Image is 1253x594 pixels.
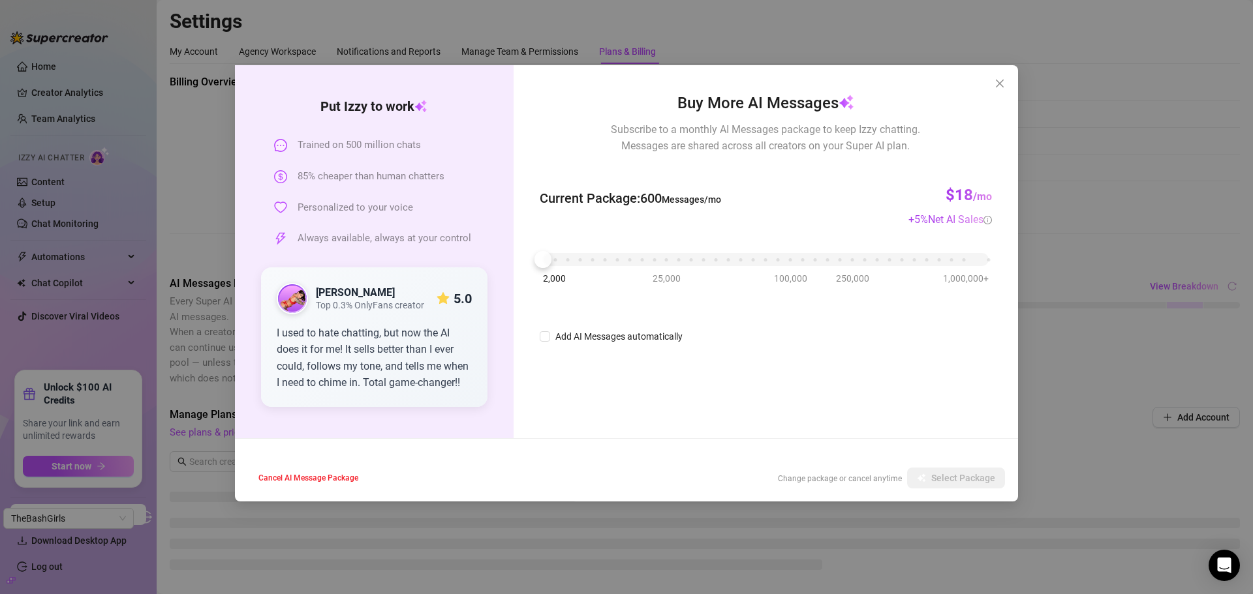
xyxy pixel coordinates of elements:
[989,78,1010,89] span: Close
[973,190,992,203] span: /mo
[908,213,992,226] span: + 5 %
[1209,550,1240,581] div: Open Intercom Messenger
[677,91,854,116] span: Buy More AI Messages
[774,271,807,286] span: 100,000
[320,98,427,114] strong: Put Izzy to work
[274,201,287,214] span: heart
[989,73,1010,94] button: Close
[946,185,992,206] h3: $18
[943,271,989,286] span: 1,000,000+
[555,329,683,344] div: Add AI Messages automatically
[995,78,1005,89] span: close
[258,473,358,483] span: Cancel AI Message Package
[928,211,992,228] div: Net AI Sales
[298,231,471,246] span: Always available, always at your control
[540,188,721,209] span: Current Package : 600
[274,139,287,152] span: message
[836,271,869,286] span: 250,000
[611,121,920,154] span: Subscribe to a monthly AI Messages package to keep Izzy chatting. Messages are shared across all ...
[298,169,444,185] span: 85% cheaper than human chatters
[437,292,450,305] span: star
[274,232,287,245] span: thunderbolt
[278,284,307,313] img: public
[662,194,721,205] span: Messages/mo
[277,325,472,391] div: I used to hate chatting, but now the AI does it for me! It sells better than I ever could, follow...
[316,300,424,311] span: Top 0.3% OnlyFans creator
[543,271,566,286] span: 2,000
[298,138,421,153] span: Trained on 500 million chats
[316,286,395,299] strong: [PERSON_NAME]
[298,200,413,216] span: Personalized to your voice
[983,216,992,224] span: info-circle
[274,170,287,183] span: dollar
[454,291,472,306] strong: 5.0
[778,474,902,483] span: Change package or cancel anytime
[653,271,681,286] span: 25,000
[248,468,369,488] button: Cancel AI Message Package
[907,468,1005,488] button: Select Package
